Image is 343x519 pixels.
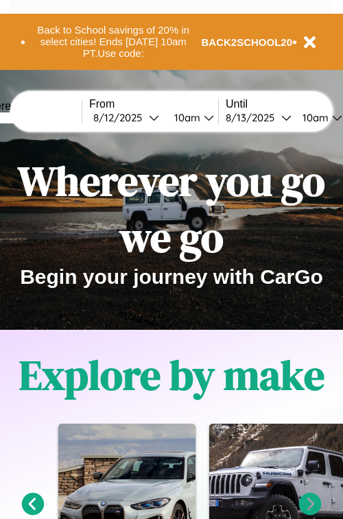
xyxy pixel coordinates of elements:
h1: Explore by make [19,347,324,403]
div: 10am [167,111,204,124]
button: 8/12/2025 [89,110,163,125]
label: From [89,98,218,110]
button: Back to School savings of 20% in select cities! Ends [DATE] 10am PT.Use code: [25,21,202,63]
div: 8 / 13 / 2025 [226,111,281,124]
b: BACK2SCHOOL20 [202,36,293,48]
div: 8 / 12 / 2025 [93,111,149,124]
button: 10am [163,110,218,125]
div: 10am [296,111,332,124]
